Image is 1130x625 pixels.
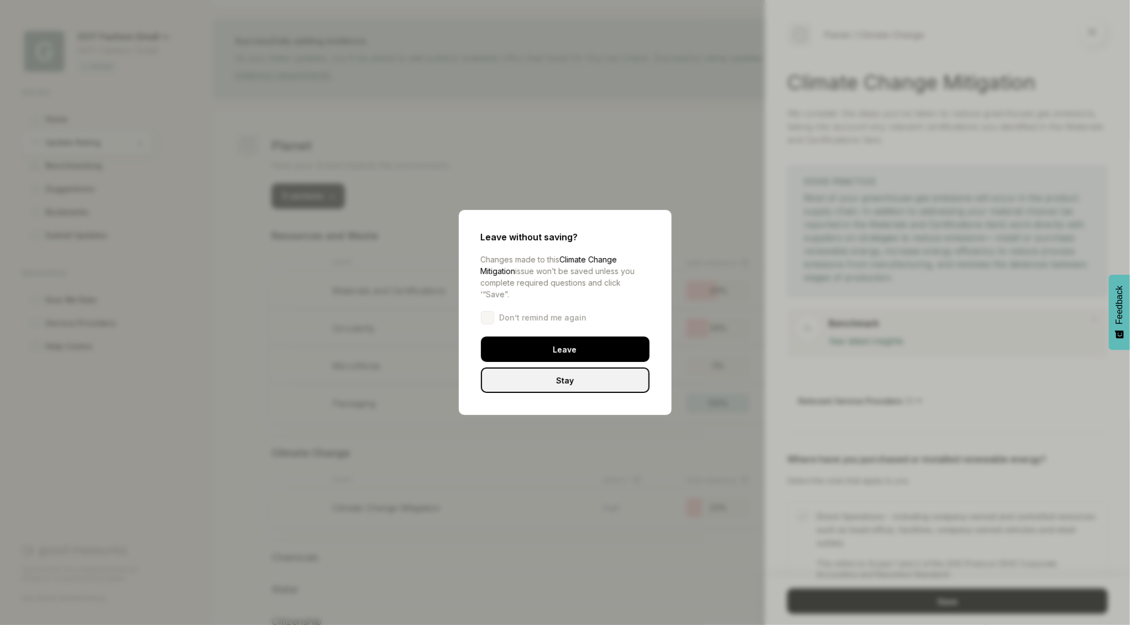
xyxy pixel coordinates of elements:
span: Feedback [1115,286,1124,324]
div: Leave [481,337,650,362]
div: Leave without saving? [481,232,650,243]
button: Feedback - Show survey [1109,275,1130,350]
span: Changes made to this issue won’t be saved unless you complete required questions and click ‘“Save”. [481,255,635,299]
div: Stay [481,367,650,393]
span: Don’t remind me again [500,312,587,323]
